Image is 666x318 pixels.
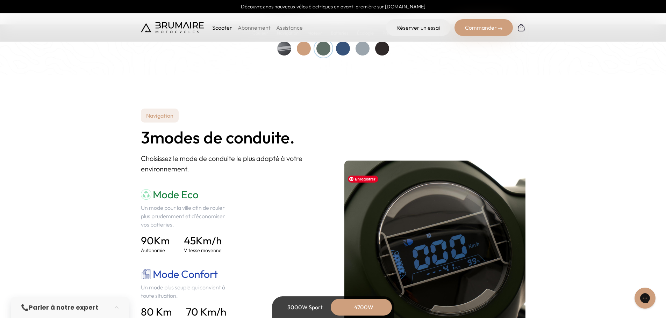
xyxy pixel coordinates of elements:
img: Panier [517,23,525,32]
div: 4700W [336,299,392,316]
div: Commander [454,19,513,36]
img: mode-eco.png [141,189,151,200]
div: 3000W Sport [277,299,333,316]
a: Assistance [276,24,303,31]
img: mode-city.png [141,269,151,279]
h4: Km/h [184,234,222,247]
h4: 80 Km [141,305,172,318]
p: Vitesse moyenne [184,247,222,254]
span: 3 [141,128,150,147]
h3: Mode Eco [141,188,231,201]
p: Choisissez le mode de conduite le plus adapté à votre environnement. [141,153,322,174]
p: Scooter [212,23,232,32]
p: Un mode plus souple qui convient à toute situation. [141,283,231,300]
a: Abonnement [238,24,271,31]
h4: 70 Km/h [186,305,226,318]
img: Brumaire Motocycles [141,22,204,33]
p: Navigation [141,109,179,123]
span: 90 [141,234,154,247]
p: Autonomie [141,247,170,254]
h4: Km [141,234,170,247]
p: Un mode pour la ville afin de rouler plus prudemment et d'économiser vos batteries. [141,204,231,229]
h2: modes de conduite. [141,128,322,147]
iframe: Gorgias live chat messenger [631,285,659,311]
h3: Mode Confort [141,268,231,280]
img: right-arrow-2.png [498,27,502,31]
span: 45 [184,234,196,247]
span: Enregistrer [348,176,378,183]
a: Réserver un essai [386,19,450,36]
